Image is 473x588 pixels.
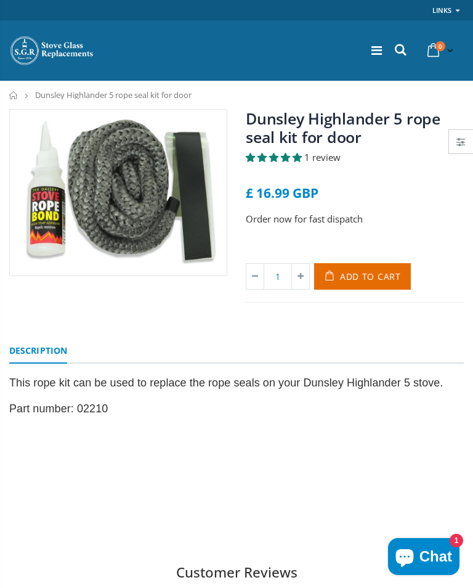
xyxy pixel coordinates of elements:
span: Dunsley Highlander 5 rope seal kit for door [35,89,192,100]
inbox-online-store-chat: Shopify online store chat [384,538,463,578]
h2: Customer Reviews [10,563,463,582]
button: Add to Cart [314,263,411,290]
img: Dunsley_Highlander_5_rope_seal_kit_for_door-daf3-43fb-868c-fbe29fc9ea71_800x_crop_center.jpg [10,110,227,276]
span: Part number: 02210 [9,402,108,415]
img: Stove Glass Replacement [9,35,95,66]
a: 0 [422,38,456,62]
span: Add to Cart [340,271,401,282]
span: This rope kit can be used to replace the rope seals on your Dunsley Highlander 5 stove. [9,377,443,389]
span: £ 16.99 GBP [246,184,318,202]
a: Links [432,2,451,18]
span: 5.00 stars [246,151,304,163]
a: Home [9,91,18,99]
a: Menu [371,42,382,59]
a: Dunsley Highlander 5 rope seal kit for door [246,108,440,147]
span: 0 [435,41,445,51]
p: Order now for fast dispatch [246,212,464,226]
a: Description [9,339,67,364]
span: 1 review [304,151,341,163]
